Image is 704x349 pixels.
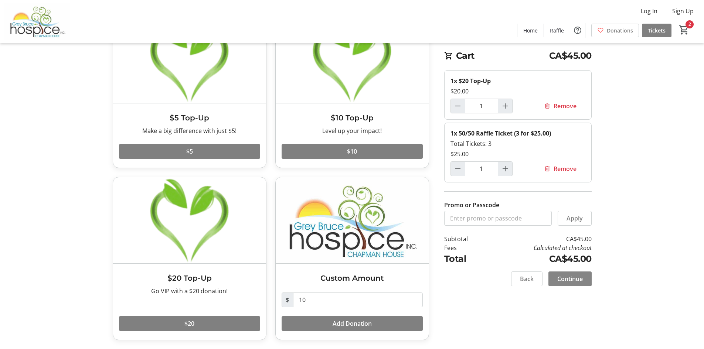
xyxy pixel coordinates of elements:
a: Donations [591,24,639,37]
h3: $5 Top-Up [119,112,260,123]
button: Continue [548,271,592,286]
img: Custom Amount [276,177,429,263]
span: $ [282,292,293,307]
span: Remove [554,164,577,173]
button: Add Donation [282,316,423,331]
button: Decrement by one [451,162,465,176]
h3: $20 Top-Up [119,273,260,284]
button: Log In [635,5,663,17]
div: Total Tickets: 3 [450,139,585,148]
button: Increment by one [498,162,512,176]
td: CA$45.00 [487,252,591,266]
span: $10 [347,147,357,156]
div: 1x $20 Top-Up [450,76,585,85]
input: 50/50 Raffle Ticket (3 for $25.00) Quantity [465,161,498,176]
td: Fees [444,243,487,252]
td: Calculated at checkout [487,243,591,252]
span: Continue [557,274,583,283]
h3: $10 Top-Up [282,112,423,123]
td: Subtotal [444,235,487,243]
button: $10 [282,144,423,159]
span: Remove [554,102,577,110]
input: $20 Top-Up Quantity [465,99,498,113]
div: Make a big difference with just $5! [119,126,260,135]
span: Back [520,274,534,283]
span: Donations [607,27,633,34]
button: $20 [119,316,260,331]
button: Sign Up [666,5,700,17]
span: CA$45.00 [549,49,592,62]
div: $25.00 [450,150,585,158]
button: $5 [119,144,260,159]
input: Enter promo or passcode [444,211,552,226]
input: Donation Amount [293,292,423,307]
span: Apply [567,214,583,223]
td: CA$45.00 [487,235,591,243]
h2: Cart [444,49,592,64]
button: Back [511,271,543,286]
h3: Custom Amount [282,273,423,284]
button: Remove [535,99,585,113]
button: Remove [535,161,585,176]
a: Raffle [544,24,570,37]
div: Go VIP with a $20 donation! [119,287,260,295]
button: Increment by one [498,99,512,113]
div: $20.00 [450,87,585,96]
span: $5 [186,147,193,156]
span: Tickets [648,27,666,34]
a: Home [517,24,544,37]
span: Raffle [550,27,564,34]
a: Tickets [642,24,671,37]
button: Decrement by one [451,99,465,113]
div: Level up your impact! [282,126,423,135]
span: Home [523,27,538,34]
button: Apply [558,211,592,226]
span: Sign Up [672,7,694,16]
span: $20 [184,319,194,328]
img: $20 Top-Up [113,177,266,263]
button: Cart [677,23,691,37]
button: Help [570,23,585,38]
label: Promo or Passcode [444,201,499,209]
img: $5 Top-Up [113,17,266,103]
td: Total [444,252,487,266]
img: Grey Bruce Hospice's Logo [4,3,70,40]
div: 1x 50/50 Raffle Ticket (3 for $25.00) [450,129,585,138]
span: Add Donation [333,319,372,328]
img: $10 Top-Up [276,17,429,103]
span: Log In [641,7,657,16]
